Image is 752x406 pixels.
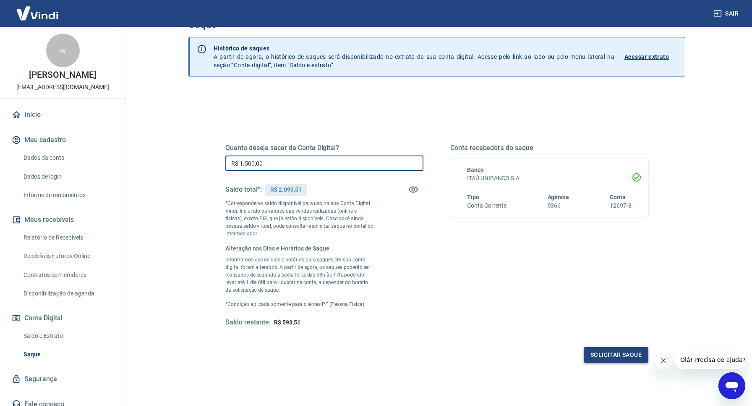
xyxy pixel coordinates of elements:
p: Acessar extrato [624,53,669,61]
a: Recebíveis Futuros Online [20,248,115,265]
span: R$ 593,51 [274,319,300,326]
p: *Corresponde ao saldo disponível para uso na sua Conta Digital Vindi. Incluindo os valores das ve... [225,200,374,237]
a: Disponibilização de agenda [20,285,115,302]
p: R$ 2.093,51 [270,185,301,194]
h6: ITAÚ UNIBANCO S.A. [467,174,632,183]
h6: 12697-8 [610,201,632,210]
a: Acessar extrato [624,44,678,69]
button: Conta Digital [10,309,115,327]
p: [PERSON_NAME] [29,71,96,79]
a: Dados da conta [20,149,115,166]
a: Relatório de Recebíveis [20,229,115,246]
a: Segurança [10,370,115,388]
div: w [46,34,80,67]
a: Contratos com credores [20,266,115,284]
p: Histórico de saques [214,44,614,53]
a: Dados de login [20,168,115,185]
iframe: Fechar mensagem [655,352,672,369]
span: Agência [548,194,569,200]
a: Saque [20,346,115,363]
h6: Alteração nos Dias e Horários de Saque [225,244,374,253]
h5: Quanto deseja sacar da Conta Digital? [225,144,423,152]
span: Tipo [467,194,479,200]
button: Meu cadastro [10,131,115,149]
iframe: Botão para abrir a janela de mensagens [718,372,745,399]
a: Saldo e Extrato [20,327,115,345]
button: Solicitar saque [584,347,648,363]
span: Olá! Precisa de ajuda? [5,6,70,13]
iframe: Mensagem da empresa [675,351,745,369]
h5: Conta recebedora do saque [450,144,648,152]
h6: Conta Corrente [467,201,507,210]
h5: Saldo total*: [225,185,262,194]
span: Conta [610,194,626,200]
p: *Condição aplicada somente para clientes PF (Pessoa Física). [225,301,374,308]
button: Sair [712,6,742,21]
h5: Saldo restante: [225,318,271,327]
span: Banco [467,166,484,173]
a: Início [10,105,115,124]
img: Vindi [10,0,65,26]
p: A partir de agora, o histórico de saques será disponibilizado no extrato da sua conta digital. Ac... [214,44,614,69]
button: Meus recebíveis [10,211,115,229]
p: Informamos que os dias e horários para saques em sua conta digital foram alterados. A partir de a... [225,256,374,294]
a: Informe de rendimentos [20,187,115,204]
p: [EMAIL_ADDRESS][DOMAIN_NAME] [16,83,109,92]
h6: 9366 [548,201,569,210]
